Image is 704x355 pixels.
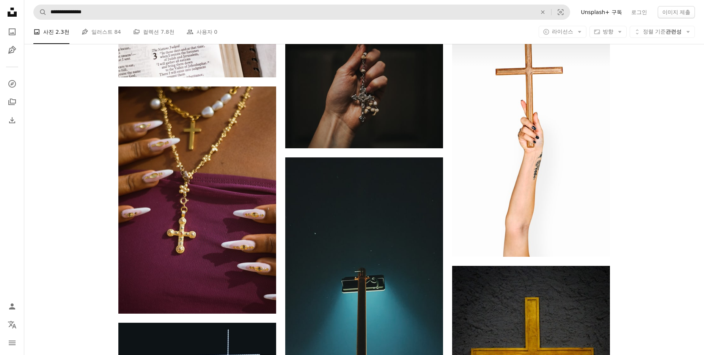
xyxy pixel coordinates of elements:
button: 언어 [5,317,20,332]
a: 사진 [5,24,20,39]
a: Unsplash+ 구독 [576,6,626,18]
a: 탐색 [5,76,20,91]
button: 메뉴 [5,335,20,350]
span: 84 [114,28,121,36]
a: 일러스트 [5,42,20,58]
a: 로그인 [627,6,652,18]
a: 일러스트 84 [82,20,121,44]
button: 라이선스 [539,26,586,38]
img: 물체의 변형을 잡는 손 [452,19,610,257]
a: 사용자 0 [187,20,217,44]
img: 실버 및 블랙 비즈 브레이슬릿 [285,43,443,148]
button: 삭제 [534,5,551,19]
a: 컬렉션 7.8천 [133,20,174,44]
span: 관련성 [643,28,682,36]
span: 7.8천 [160,28,174,36]
a: 십자가가 그려진 목걸이를 착용한 여성 [118,196,276,203]
span: 라이선스 [552,28,573,35]
button: Unsplash 검색 [34,5,47,19]
a: 홈 — Unsplash [5,5,20,21]
a: 실버 및 블랙 비즈 브레이슬릿 [285,92,443,99]
a: 다운로드 내역 [5,113,20,128]
a: 컬렉션 [5,94,20,110]
a: 로그인 / 가입 [5,299,20,314]
button: 이미지 제출 [658,6,695,18]
a: 흑백 십자가 간판 [285,257,443,264]
span: 방향 [603,28,613,35]
button: 시각적 검색 [552,5,570,19]
form: 사이트 전체에서 이미지 찾기 [33,5,570,20]
button: 방향 [589,26,627,38]
span: 정렬 기준 [643,28,666,35]
span: 0 [214,28,217,36]
a: 물체의 변형을 잡는 손 [452,134,610,141]
img: 십자가가 그려진 목걸이를 착용한 여성 [118,86,276,314]
button: 정렬 기준관련성 [630,26,695,38]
